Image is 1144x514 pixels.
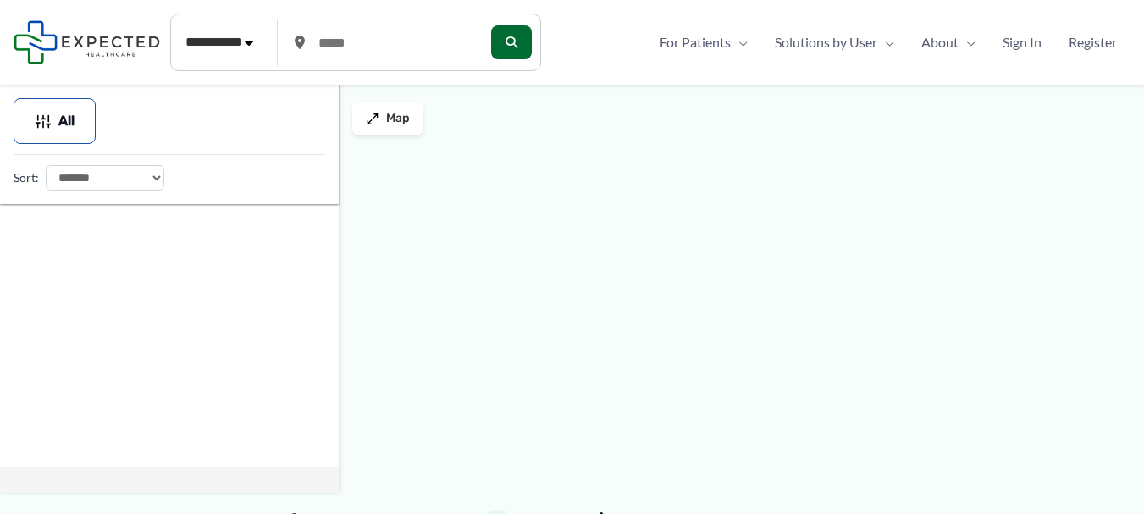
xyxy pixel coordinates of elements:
[877,30,894,55] span: Menu Toggle
[761,30,908,55] a: Solutions by UserMenu Toggle
[1055,30,1130,55] a: Register
[366,112,379,125] img: Maximize
[386,112,410,126] span: Map
[1069,30,1117,55] span: Register
[14,167,39,189] label: Sort:
[35,113,52,130] img: Filter
[1003,30,1042,55] span: Sign In
[14,20,160,64] img: Expected Healthcare Logo - side, dark font, small
[908,30,989,55] a: AboutMenu Toggle
[58,115,75,127] span: All
[731,30,748,55] span: Menu Toggle
[959,30,975,55] span: Menu Toggle
[775,30,877,55] span: Solutions by User
[989,30,1055,55] a: Sign In
[352,102,423,135] button: Map
[646,30,761,55] a: For PatientsMenu Toggle
[14,98,96,144] button: All
[921,30,959,55] span: About
[660,30,731,55] span: For Patients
